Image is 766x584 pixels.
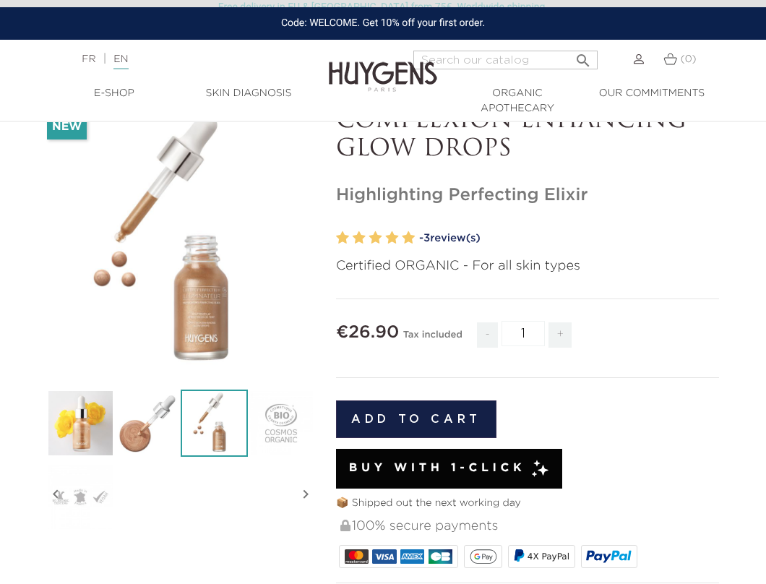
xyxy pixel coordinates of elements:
[336,108,719,163] p: COMPLEXION ENHANCING GLOW DROPS
[336,496,719,511] p: 📦 Shipped out the next working day
[113,54,128,69] a: EN
[681,54,697,64] span: (0)
[477,322,497,348] span: -
[585,86,719,101] a: Our commitments
[450,86,585,116] a: Organic Apothecary
[403,319,462,358] div: Tax included
[336,324,399,341] span: €26.90
[423,233,430,244] span: 3
[47,458,64,531] i: 
[297,458,314,531] i: 
[336,185,719,206] h1: Highlighting Perfecting Elixir
[345,549,369,564] img: MASTERCARD
[502,321,545,346] input: Quantity
[329,38,437,94] img: Huygens
[429,549,452,564] img: CB_NATIONALE
[413,51,598,69] input: Search
[528,551,569,562] span: 4X PayPal
[336,400,496,438] button: Add to cart
[47,86,181,101] a: E-Shop
[74,51,308,68] div: |
[470,549,497,564] img: google_pay
[548,322,572,348] span: +
[181,86,316,101] a: Skin Diagnosis
[82,54,95,64] a: FR
[336,228,349,249] label: 1
[369,228,382,249] label: 3
[400,549,424,564] img: AMEX
[372,549,396,564] img: VISA
[402,228,415,249] label: 5
[353,228,366,249] label: 2
[385,228,398,249] label: 4
[336,257,719,276] p: Certified ORGANIC - For all skin types
[340,520,350,531] img: 100% secure payments
[47,115,87,139] li: New
[419,228,719,249] a: -3review(s)
[339,511,719,542] div: 100% secure payments
[574,48,592,65] i: 
[570,46,596,66] button: 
